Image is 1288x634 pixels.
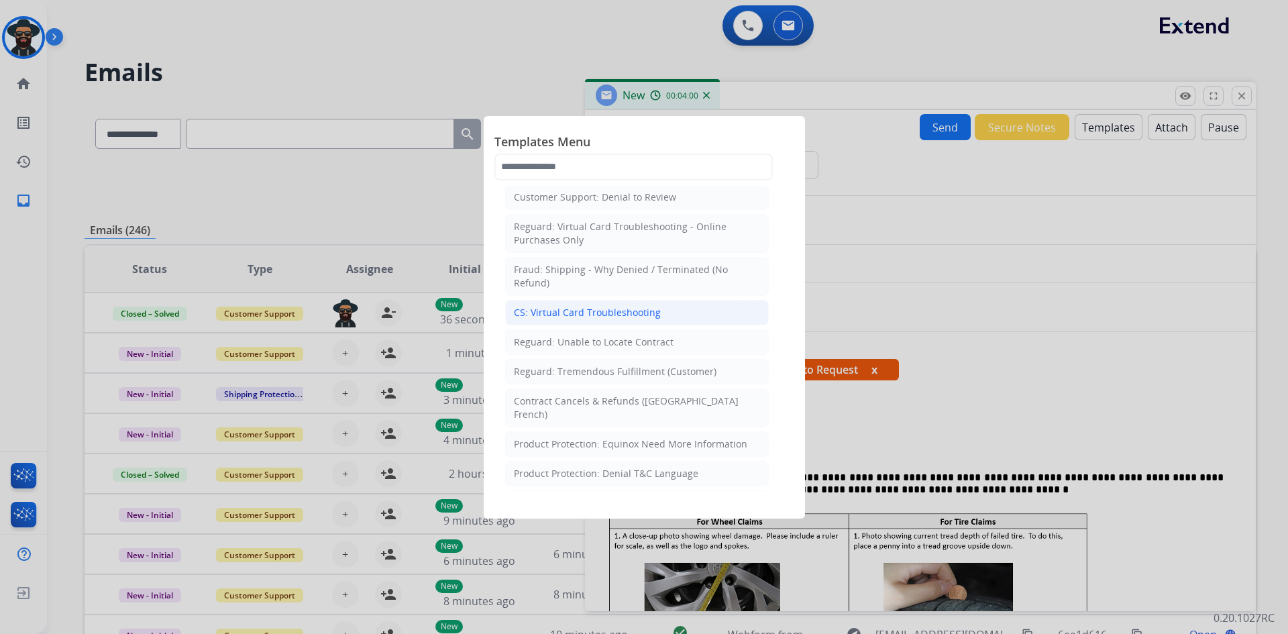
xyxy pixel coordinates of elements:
[514,263,760,290] div: Fraud: Shipping - Why Denied / Terminated (No Refund)
[514,467,698,480] div: Product Protection: Denial T&C Language
[514,394,760,421] div: Contract Cancels & Refunds ([GEOGRAPHIC_DATA] French)
[514,437,747,451] div: Product Protection: Equinox Need More Information
[514,191,676,204] div: Customer Support: Denial to Review
[514,306,661,319] div: CS: Virtual Card Troubleshooting
[514,335,674,349] div: Reguard: Unable to Locate Contract
[514,365,716,378] div: Reguard: Tremendous Fulfillment (Customer)
[514,220,760,247] div: Reguard: Virtual Card Troubleshooting - Online Purchases Only
[494,132,794,154] span: Templates Menu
